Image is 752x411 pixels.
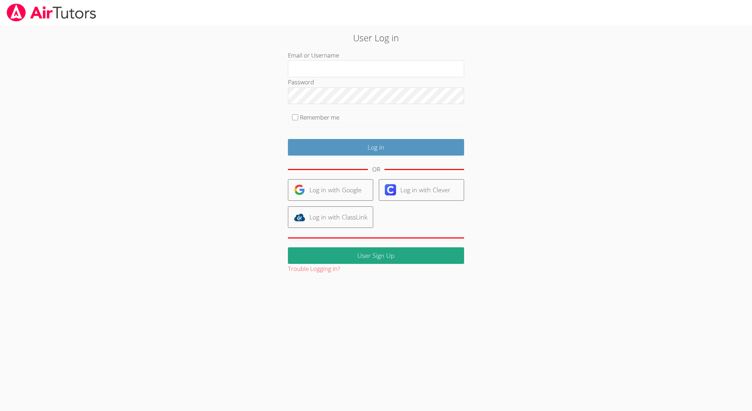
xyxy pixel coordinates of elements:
img: clever-logo-6eab21bc6e7a338710f1a6ff85c0baf02591cd810cc4098c63d3a4b26e2feb20.svg [385,184,396,195]
input: Log in [288,139,464,156]
a: User Sign Up [288,247,464,264]
img: airtutors_banner-c4298cdbf04f3fff15de1276eac7730deb9818008684d7c2e4769d2f7ddbe033.png [6,4,97,22]
label: Remember me [300,113,339,121]
img: classlink-logo-d6bb404cc1216ec64c9a2012d9dc4662098be43eaf13dc465df04b49fa7ab582.svg [294,212,305,223]
a: Log in with ClassLink [288,206,373,228]
label: Email or Username [288,51,339,59]
a: Log in with Google [288,179,373,201]
img: google-logo-50288ca7cdecda66e5e0955fdab243c47b7ad437acaf1139b6f446037453330a.svg [294,184,305,195]
label: Password [288,78,314,86]
a: Log in with Clever [379,179,464,201]
h2: User Log in [173,31,579,44]
button: Trouble Logging In? [288,264,340,274]
div: OR [372,164,380,175]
